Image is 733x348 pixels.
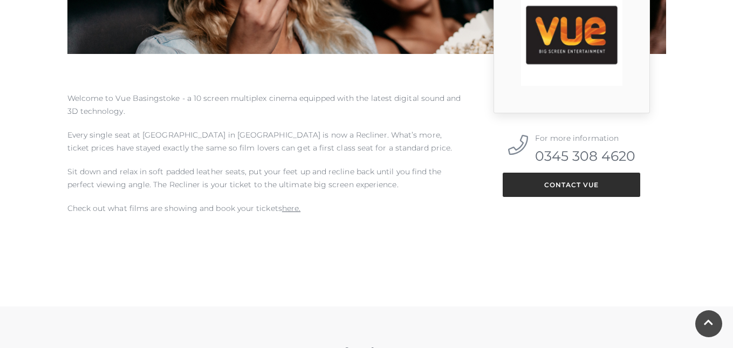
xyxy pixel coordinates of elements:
p: For more information [535,132,635,145]
p: Every single seat at [GEOGRAPHIC_DATA] in [GEOGRAPHIC_DATA] is now a Recliner. What’s more, ticke... [67,128,461,154]
p: Sit down and relax in soft padded leather seats, put your feet up and recline back until you find... [67,165,461,191]
a: 0345 308 4620 [535,149,635,163]
a: Contact Vue [503,173,640,197]
a: here. [282,203,300,213]
p: Check out what films are showing and book your tickets [67,202,461,215]
p: Welcome to Vue Basingstoke - a 10 screen multiplex cinema equipped with the latest digital sound ... [67,92,461,118]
